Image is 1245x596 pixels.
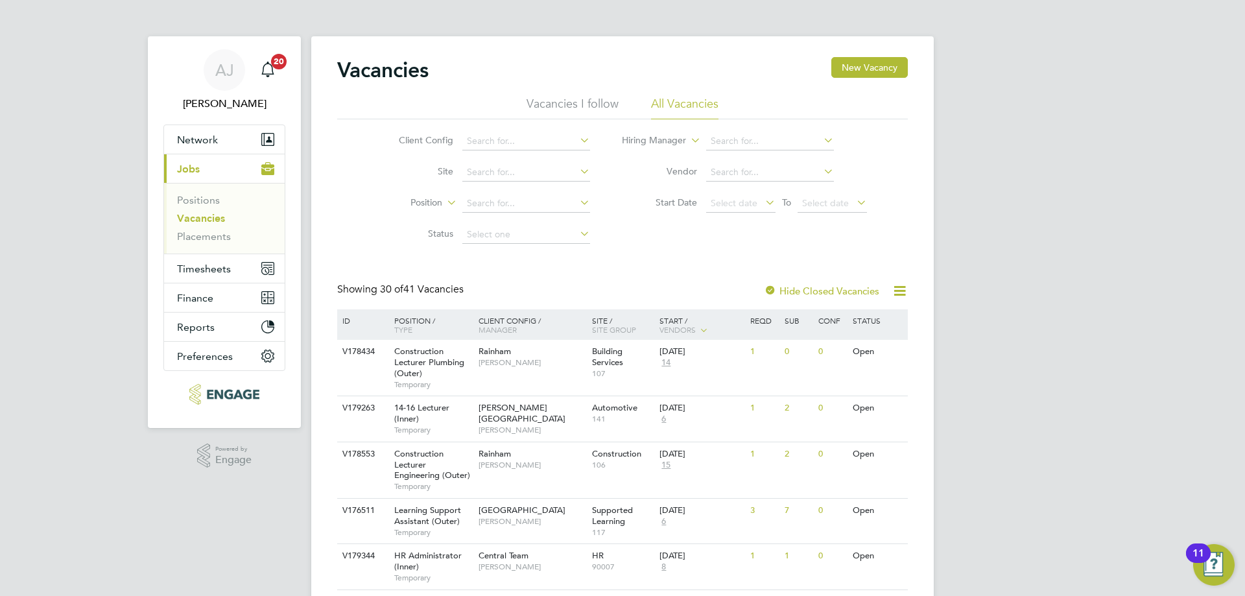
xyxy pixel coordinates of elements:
[177,230,231,243] a: Placements
[479,516,586,527] span: [PERSON_NAME]
[164,154,285,183] button: Jobs
[368,197,442,209] label: Position
[215,62,234,78] span: AJ
[177,194,220,206] a: Positions
[177,212,225,224] a: Vacancies
[462,195,590,213] input: Search for...
[394,448,470,481] span: Construction Lecturer Engineering (Outer)
[479,448,511,459] span: Rainham
[659,516,668,527] span: 6
[164,254,285,283] button: Timesheets
[747,340,781,364] div: 1
[379,134,453,146] label: Client Config
[394,346,464,379] span: Construction Lecturer Plumbing (Outer)
[815,442,849,466] div: 0
[163,49,285,112] a: AJ[PERSON_NAME]
[849,499,906,523] div: Open
[479,505,565,516] span: [GEOGRAPHIC_DATA]
[177,134,218,146] span: Network
[815,499,849,523] div: 0
[394,324,412,335] span: Type
[479,562,586,572] span: [PERSON_NAME]
[164,183,285,254] div: Jobs
[651,96,718,119] li: All Vacancies
[659,346,744,357] div: [DATE]
[215,444,252,455] span: Powered by
[706,163,834,182] input: Search for...
[215,455,252,466] span: Engage
[394,527,472,538] span: Temporary
[849,396,906,420] div: Open
[164,125,285,154] button: Network
[659,449,744,460] div: [DATE]
[380,283,464,296] span: 41 Vacancies
[659,551,744,562] div: [DATE]
[462,226,590,244] input: Select one
[1192,553,1204,570] div: 11
[747,309,781,331] div: Reqd
[339,499,385,523] div: V176511
[659,403,744,414] div: [DATE]
[764,285,879,297] label: Hide Closed Vacancies
[177,263,231,275] span: Timesheets
[592,460,654,470] span: 106
[339,442,385,466] div: V178553
[479,346,511,357] span: Rainham
[394,550,462,572] span: HR Administrator (Inner)
[592,505,633,527] span: Supported Learning
[831,57,908,78] button: New Vacancy
[148,36,301,428] nav: Main navigation
[815,544,849,568] div: 0
[711,197,757,209] span: Select date
[339,309,385,331] div: ID
[164,283,285,312] button: Finance
[394,402,449,424] span: 14-16 Lecturer (Inner)
[394,573,472,583] span: Temporary
[815,396,849,420] div: 0
[189,384,259,405] img: xede-logo-retina.png
[592,562,654,572] span: 90007
[462,132,590,150] input: Search for...
[592,346,623,368] span: Building Services
[479,324,517,335] span: Manager
[659,460,672,471] span: 15
[479,425,586,435] span: [PERSON_NAME]
[747,442,781,466] div: 1
[781,442,815,466] div: 2
[622,165,697,177] label: Vendor
[781,340,815,364] div: 0
[462,163,590,182] input: Search for...
[589,309,657,340] div: Site /
[479,402,565,424] span: [PERSON_NAME][GEOGRAPHIC_DATA]
[622,197,697,208] label: Start Date
[659,324,696,335] span: Vendors
[747,544,781,568] div: 1
[706,132,834,150] input: Search for...
[394,481,472,492] span: Temporary
[611,134,686,147] label: Hiring Manager
[527,96,619,119] li: Vacancies I follow
[656,309,747,342] div: Start /
[197,444,252,468] a: Powered byEngage
[815,340,849,364] div: 0
[592,324,636,335] span: Site Group
[479,460,586,470] span: [PERSON_NAME]
[781,396,815,420] div: 2
[394,379,472,390] span: Temporary
[781,544,815,568] div: 1
[659,505,744,516] div: [DATE]
[379,228,453,239] label: Status
[747,499,781,523] div: 3
[339,544,385,568] div: V179344
[802,197,849,209] span: Select date
[337,57,429,83] h2: Vacancies
[385,309,475,340] div: Position /
[177,321,215,333] span: Reports
[475,309,589,340] div: Client Config /
[592,414,654,424] span: 141
[659,414,668,425] span: 6
[339,340,385,364] div: V178434
[394,505,461,527] span: Learning Support Assistant (Outer)
[255,49,281,91] a: 20
[479,357,586,368] span: [PERSON_NAME]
